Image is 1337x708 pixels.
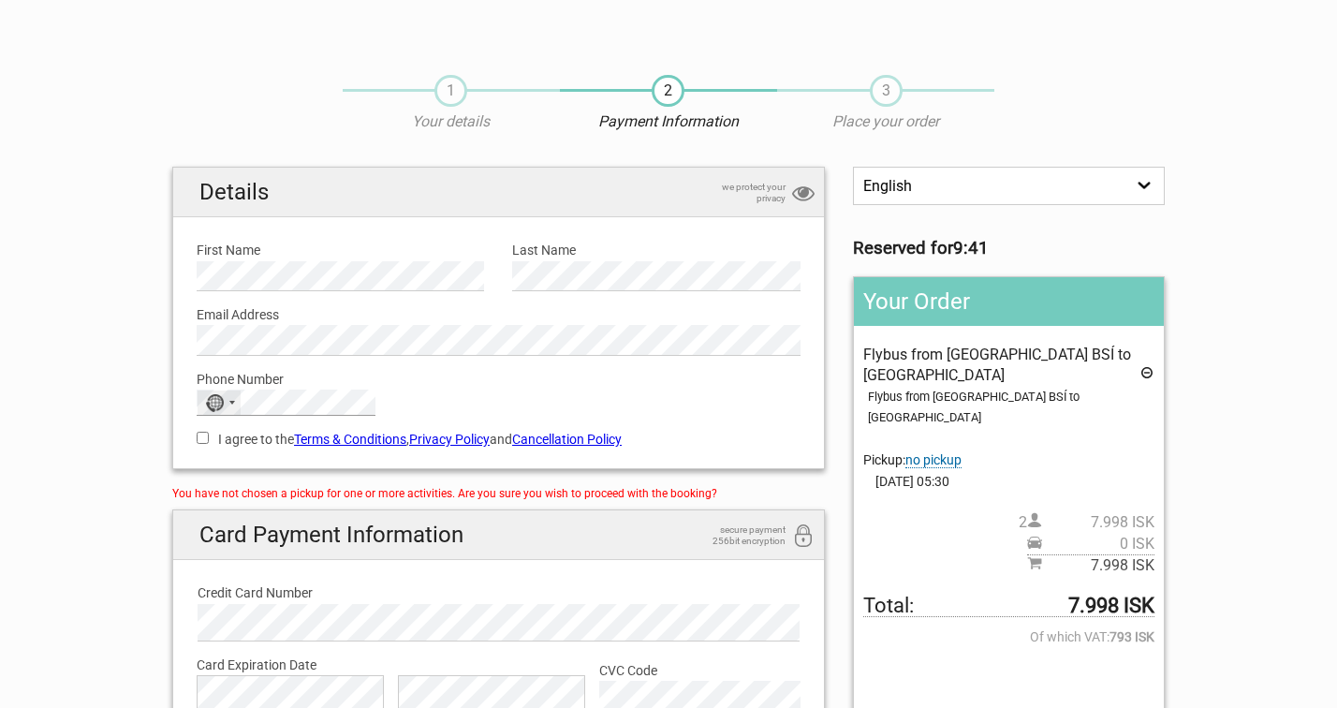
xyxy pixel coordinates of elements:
[198,391,244,415] button: Selected country
[863,596,1154,617] span: Total to be paid
[870,75,903,107] span: 3
[1027,534,1154,554] span: Pickup price
[652,75,684,107] span: 2
[294,432,406,447] a: Terms & Conditions
[863,346,1131,384] span: Flybus from [GEOGRAPHIC_DATA] BSÍ to [GEOGRAPHIC_DATA]
[215,29,238,52] button: Open LiveChat chat widget
[343,111,560,132] p: Your details
[1109,627,1154,647] strong: 793 ISK
[512,432,622,447] a: Cancellation Policy
[692,182,786,204] span: we protect your privacy
[560,111,777,132] p: Payment Information
[777,111,994,132] p: Place your order
[197,240,484,260] label: First Name
[863,452,962,468] span: Pickup:
[197,655,801,675] label: Card Expiration Date
[1019,512,1154,533] span: 2 person(s)
[434,75,467,107] span: 1
[863,627,1154,647] span: Of which VAT:
[1042,555,1154,576] span: 7.998 ISK
[868,387,1154,429] div: Flybus from [GEOGRAPHIC_DATA] BSÍ to [GEOGRAPHIC_DATA]
[1068,596,1154,616] strong: 7.998 ISK
[1042,512,1154,533] span: 7.998 ISK
[792,182,815,207] i: privacy protection
[905,452,962,468] span: Change pickup place
[409,432,490,447] a: Privacy Policy
[599,660,801,681] label: CVC Code
[198,583,800,603] label: Credit Card Number
[197,369,801,390] label: Phone Number
[173,168,824,217] h2: Details
[854,277,1164,326] h2: Your Order
[953,238,989,258] strong: 9:41
[1027,554,1154,576] span: Subtotal
[792,524,815,550] i: 256bit encryption
[1042,534,1154,554] span: 0 ISK
[512,240,800,260] label: Last Name
[197,304,801,325] label: Email Address
[863,471,1154,492] span: [DATE] 05:30
[692,524,786,547] span: secure payment 256bit encryption
[853,238,1165,258] h3: Reserved for
[173,510,824,560] h2: Card Payment Information
[172,483,825,504] div: You have not chosen a pickup for one or more activities. Are you sure you wish to proceed with th...
[197,429,801,450] label: I agree to the , and
[26,33,212,48] p: We're away right now. Please check back later!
